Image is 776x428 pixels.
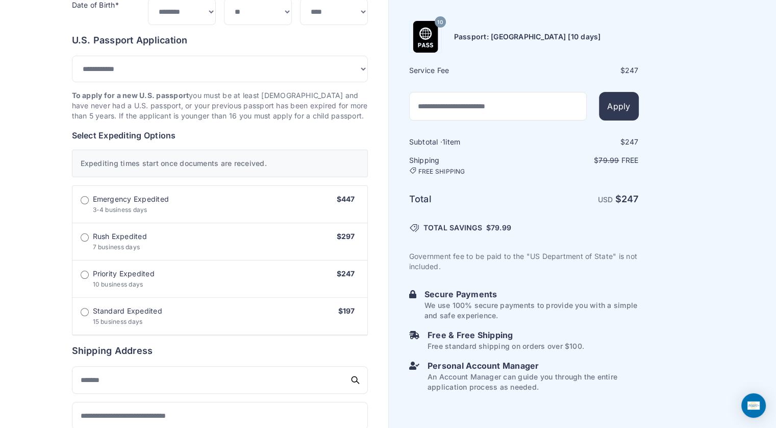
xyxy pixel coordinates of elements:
[93,318,143,325] span: 15 business days
[424,288,639,300] h6: Secure Payments
[621,194,639,204] span: 247
[423,223,482,233] span: TOTAL SAVINGS
[428,329,584,341] h6: Free & Free Shipping
[621,156,639,164] span: Free
[409,192,523,206] h6: Total
[93,231,147,242] span: Rush Expedited
[409,251,639,272] p: Government fee to be paid to the "US Department of State" is not included.
[93,206,147,213] span: 3-4 business days
[428,360,639,372] h6: Personal Account Manager
[442,137,445,146] span: 1
[93,280,143,288] span: 10 business days
[72,150,368,177] div: Expediting times start once documents are received.
[424,300,639,321] p: We use 100% secure payments to provide you with a simple and safe experience.
[72,90,368,121] p: you must be at least [DEMOGRAPHIC_DATA] and have never had a U.S. passport, or your previous pass...
[337,269,355,278] span: $247
[454,32,601,42] h6: Passport: [GEOGRAPHIC_DATA] [10 days]
[525,155,639,165] p: $
[625,137,639,146] span: 247
[418,168,465,176] span: FREE SHIPPING
[72,129,368,141] h6: Select Expediting Options
[93,194,169,204] span: Emergency Expedited
[337,195,355,203] span: $447
[409,65,523,76] h6: Service Fee
[741,393,766,418] div: Open Intercom Messenger
[93,243,140,251] span: 7 business days
[428,341,584,351] p: Free standard shipping on orders over $100.
[409,155,523,176] h6: Shipping
[428,372,639,392] p: An Account Manager can guide you through the entire application process as needed.
[525,137,639,147] div: $
[491,223,511,232] span: 79.99
[599,92,638,121] button: Apply
[409,137,523,147] h6: Subtotal · item
[410,21,441,53] img: Product Name
[337,232,355,241] span: $297
[615,194,639,204] strong: $
[598,195,613,204] span: USD
[625,66,639,75] span: 247
[72,33,368,47] h6: U.S. Passport Application
[338,306,355,315] span: $197
[437,15,442,29] span: 10
[525,65,639,76] div: $
[486,223,511,233] span: $
[72,91,189,100] strong: To apply for a new U.S. passport
[72,344,368,358] h6: Shipping Address
[93,306,162,316] span: Standard Expedited
[598,156,619,164] span: 79.99
[72,1,119,9] label: Date of Birth*
[93,269,155,279] span: Priority Expedited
